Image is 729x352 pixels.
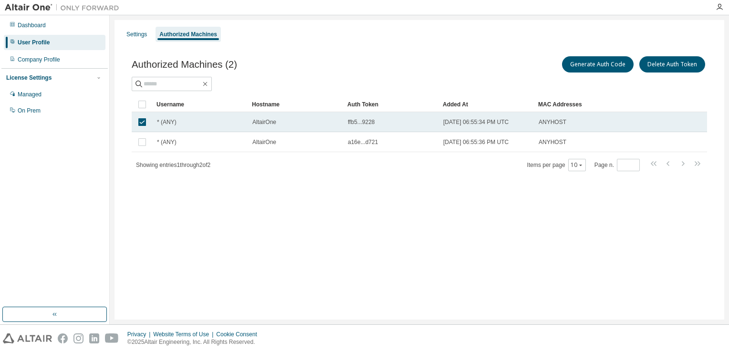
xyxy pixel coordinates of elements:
div: License Settings [6,74,52,82]
div: User Profile [18,39,50,46]
div: Hostname [252,97,340,112]
p: © 2025 Altair Engineering, Inc. All Rights Reserved. [127,338,263,346]
span: Page n. [594,159,640,171]
div: Managed [18,91,42,98]
button: Delete Auth Token [639,56,705,72]
img: instagram.svg [73,333,83,343]
span: ANYHOST [539,138,566,146]
span: Authorized Machines (2) [132,59,237,70]
div: Dashboard [18,21,46,29]
button: 10 [571,161,583,169]
div: Website Terms of Use [153,331,216,338]
img: linkedin.svg [89,333,99,343]
div: Settings [126,31,147,38]
div: MAC Addresses [538,97,607,112]
span: a16e...d721 [348,138,378,146]
span: AltairOne [252,118,276,126]
span: * (ANY) [157,138,177,146]
span: ANYHOST [539,118,566,126]
span: * (ANY) [157,118,177,126]
span: [DATE] 06:55:34 PM UTC [443,118,509,126]
div: Company Profile [18,56,60,63]
div: On Prem [18,107,41,114]
img: youtube.svg [105,333,119,343]
span: Showing entries 1 through 2 of 2 [136,162,210,168]
div: Privacy [127,331,153,338]
img: facebook.svg [58,333,68,343]
button: Generate Auth Code [562,56,634,72]
div: Authorized Machines [159,31,217,38]
img: Altair One [5,3,124,12]
img: altair_logo.svg [3,333,52,343]
div: Username [156,97,244,112]
div: Added At [443,97,531,112]
span: ffb5...9228 [348,118,375,126]
div: Cookie Consent [216,331,262,338]
div: Auth Token [347,97,435,112]
span: Items per page [527,159,586,171]
span: AltairOne [252,138,276,146]
span: [DATE] 06:55:36 PM UTC [443,138,509,146]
